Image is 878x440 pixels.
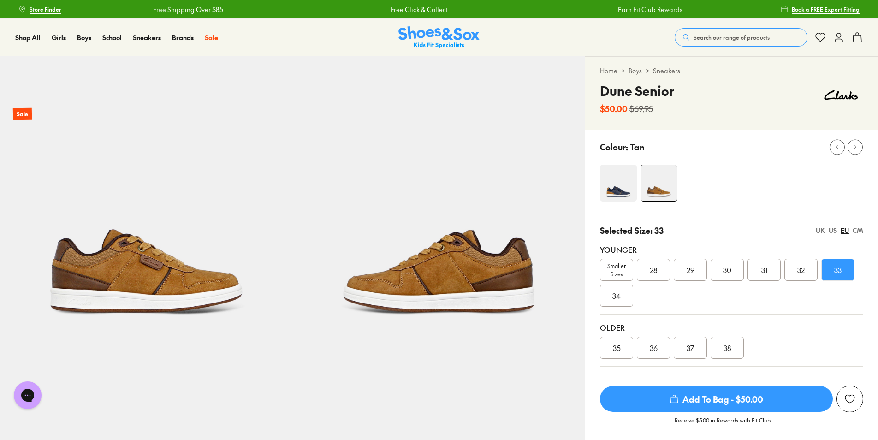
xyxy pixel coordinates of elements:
[600,244,863,255] div: Younger
[816,226,825,235] div: UK
[172,33,194,42] a: Brands
[151,5,221,14] a: Free Shipping Over $85
[616,5,680,14] a: Earn Fit Club Rewards
[797,264,805,275] span: 32
[9,378,46,412] iframe: Gorgias live chat messenger
[853,226,863,235] div: CM
[600,66,617,76] a: Home
[781,1,860,18] a: Book a FREE Expert Fitting
[629,102,653,115] s: $69.95
[612,290,621,301] span: 34
[829,226,837,235] div: US
[630,141,645,153] p: Tan
[388,5,445,14] a: Free Click & Collect
[687,342,694,353] span: 37
[792,5,860,13] span: Book a FREE Expert Fitting
[205,33,218,42] a: Sale
[77,33,91,42] a: Boys
[836,386,863,412] button: Add to Wishlist
[761,264,767,275] span: 31
[650,264,658,275] span: 28
[600,165,637,202] img: Dune Senior Navy
[52,33,66,42] a: Girls
[629,66,642,76] a: Boys
[694,33,770,42] span: Search our range of products
[675,416,771,433] p: Receive $5.00 in Rewards with Fit Club
[600,386,833,412] button: Add To Bag - $50.00
[18,1,61,18] a: Store Finder
[15,33,41,42] a: Shop All
[819,81,863,109] img: Vendor logo
[600,224,664,237] p: Selected Size: 33
[641,165,677,201] img: Dune Senior Tan
[600,102,628,115] b: $50.00
[600,81,674,101] h4: Dune Senior
[834,264,842,275] span: 33
[102,33,122,42] a: School
[723,264,731,275] span: 30
[30,5,61,13] span: Store Finder
[841,226,849,235] div: EU
[675,28,807,47] button: Search our range of products
[613,342,621,353] span: 35
[724,342,731,353] span: 38
[293,56,586,349] img: Dune Senior Tan
[600,322,863,333] div: Older
[687,264,694,275] span: 29
[398,26,480,49] img: SNS_Logo_Responsive.svg
[13,108,32,120] p: Sale
[600,66,863,76] div: > >
[133,33,161,42] a: Sneakers
[650,342,658,353] span: 36
[398,26,480,49] a: Shoes & Sox
[600,262,633,278] span: Smaller Sizes
[600,141,628,153] p: Colour:
[653,66,680,76] a: Sneakers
